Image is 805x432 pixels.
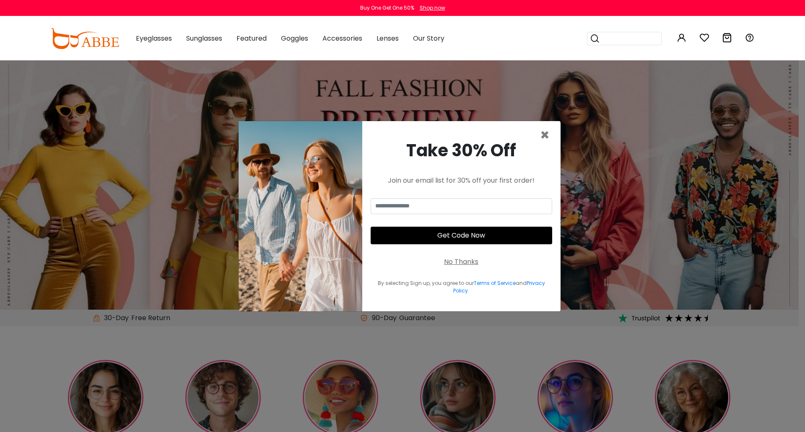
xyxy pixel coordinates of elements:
span: Accessories [322,34,362,43]
span: Lenses [377,34,399,43]
span: × [540,124,550,146]
button: Close [540,128,550,143]
span: Sunglasses [186,34,222,43]
span: Featured [236,34,267,43]
div: No Thanks [444,257,478,267]
a: Privacy Policy [453,279,545,294]
span: Eyeglasses [136,34,172,43]
button: Get Code Now [371,227,552,244]
div: Shop now [420,4,445,12]
img: welcome [239,121,362,311]
div: Buy One Get One 50% [360,4,414,12]
span: Goggles [281,34,308,43]
img: abbeglasses.com [50,28,119,49]
div: Join our email list for 30% off your first order! [371,176,552,186]
a: Terms of Service [474,279,516,287]
span: Our Story [413,34,444,43]
a: Shop now [415,4,445,11]
div: By selecting Sign up, you agree to our and . [371,279,552,295]
div: Take 30% Off [371,138,552,163]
